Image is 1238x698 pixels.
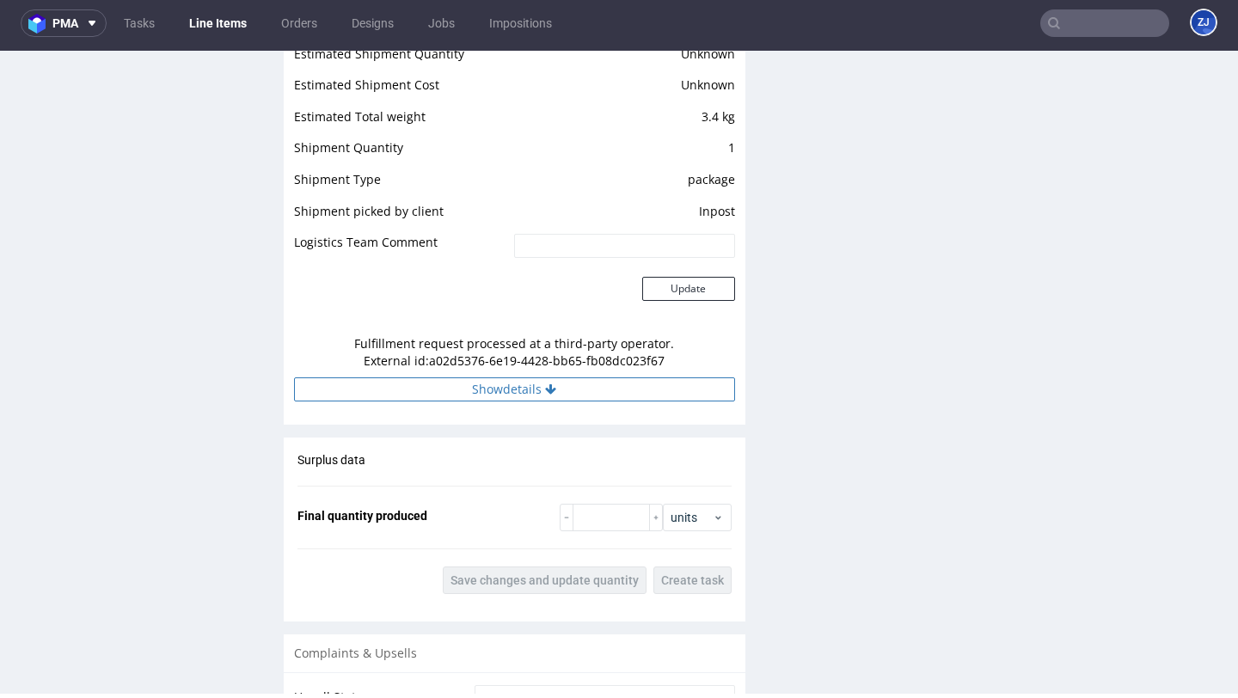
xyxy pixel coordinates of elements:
td: Shipment Quantity [294,87,510,119]
td: Estimated Shipment Cost [294,24,510,56]
a: Orders [271,9,328,37]
td: Unknown [510,24,735,56]
td: 3.4 kg [510,56,735,88]
span: Surplus data [297,402,365,416]
div: Fulfillment request processed at a third-party operator. External id: a02d5376-6e19-4428-bb65-fb0... [294,276,735,327]
td: Inpost [510,150,735,182]
a: Line Items [179,9,257,37]
a: Jobs [418,9,465,37]
td: Shipment picked by client [294,150,510,182]
td: Logistics Team Comment [294,181,510,220]
td: Shipment Type [294,119,510,150]
a: Impositions [479,9,562,37]
div: Complaints & Upsells [284,584,745,621]
td: Estimated Total weight [294,56,510,88]
span: Final quantity produced [297,458,427,472]
a: Designs [341,9,404,37]
a: Tasks [113,9,165,37]
button: Showdetails [294,327,735,351]
img: logo [28,14,52,34]
span: units [671,458,713,475]
td: 1 [510,87,735,119]
td: package [510,119,735,150]
button: pma [21,9,107,37]
td: Upsell Status [294,633,470,671]
figcaption: ZJ [1192,10,1216,34]
span: pma [52,17,78,29]
button: Update [642,226,735,250]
